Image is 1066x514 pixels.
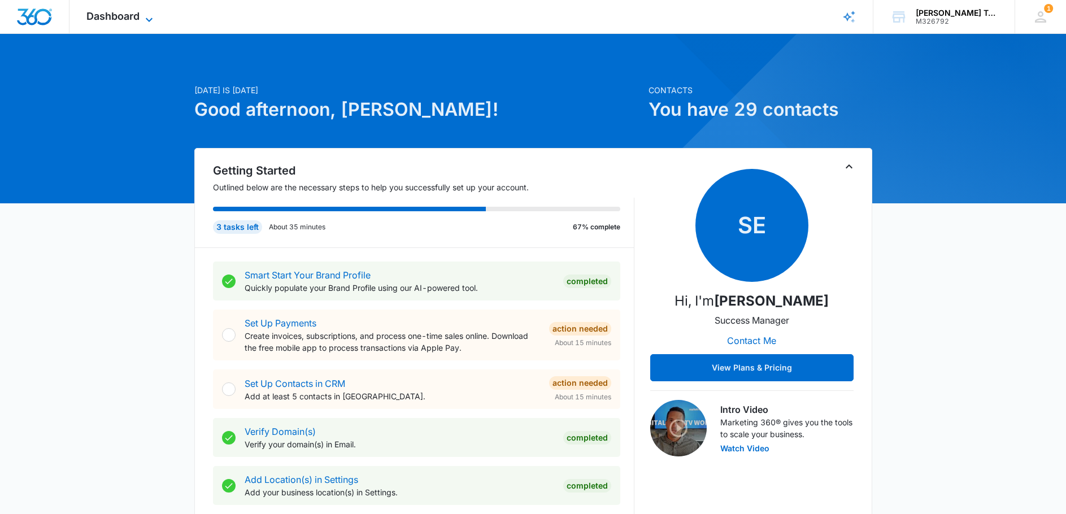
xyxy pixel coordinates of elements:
p: Add at least 5 contacts in [GEOGRAPHIC_DATA]. [245,390,540,402]
span: Dashboard [86,10,140,22]
a: Add Location(s) in Settings [245,474,358,485]
button: View Plans & Pricing [650,354,854,381]
p: Verify your domain(s) in Email. [245,438,554,450]
span: SE [695,169,808,282]
p: Add your business location(s) in Settings. [245,486,554,498]
a: Set Up Payments [245,317,316,329]
div: Action Needed [549,322,611,336]
span: About 15 minutes [555,338,611,348]
p: Marketing 360® gives you the tools to scale your business. [720,416,854,440]
h2: Getting Started [213,162,634,179]
button: Toggle Collapse [842,160,856,173]
div: Action Needed [549,376,611,390]
button: Contact Me [716,327,787,354]
div: 3 tasks left [213,220,262,234]
p: About 35 minutes [269,222,325,232]
div: notifications count [1044,4,1053,13]
div: account id [916,18,998,25]
p: Quickly populate your Brand Profile using our AI-powered tool. [245,282,554,294]
strong: [PERSON_NAME] [714,293,829,309]
a: Set Up Contacts in CRM [245,378,345,389]
div: Completed [563,275,611,288]
p: Create invoices, subscriptions, and process one-time sales online. Download the free mobile app t... [245,330,540,354]
p: Hi, I'm [675,291,829,311]
a: Verify Domain(s) [245,426,316,437]
p: Success Manager [715,313,789,327]
p: 67% complete [573,222,620,232]
span: About 15 minutes [555,392,611,402]
div: Completed [563,479,611,493]
h3: Intro Video [720,403,854,416]
div: Completed [563,431,611,445]
h1: Good afternoon, [PERSON_NAME]! [194,96,642,123]
h1: You have 29 contacts [649,96,872,123]
p: Contacts [649,84,872,96]
button: Watch Video [720,445,769,452]
p: Outlined below are the necessary steps to help you successfully set up your account. [213,181,634,193]
img: Intro Video [650,400,707,456]
span: 1 [1044,4,1053,13]
a: Smart Start Your Brand Profile [245,269,371,281]
div: account name [916,8,998,18]
p: [DATE] is [DATE] [194,84,642,96]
